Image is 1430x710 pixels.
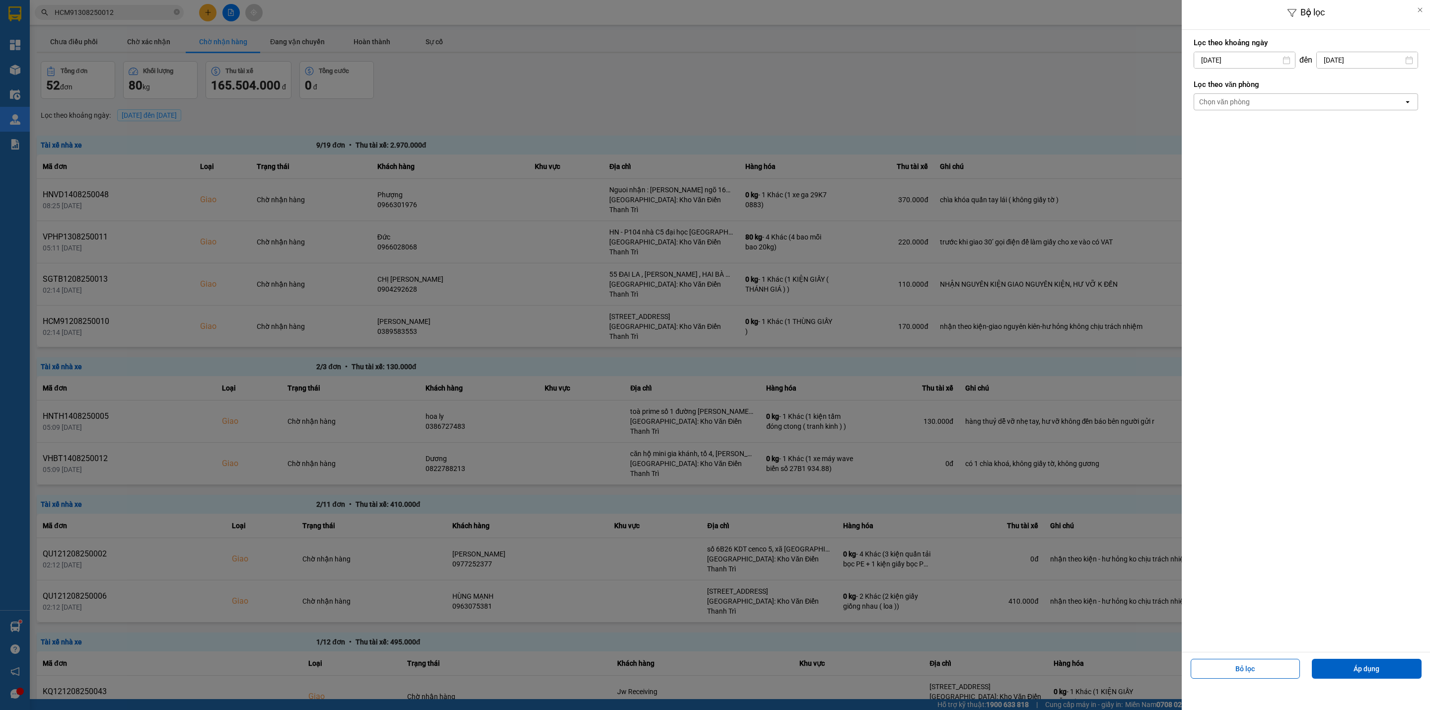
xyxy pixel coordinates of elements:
[1199,97,1250,107] div: Chọn văn phòng
[1194,79,1418,89] label: Lọc theo văn phòng
[1300,7,1325,17] span: Bộ lọc
[1194,38,1418,48] label: Lọc theo khoảng ngày
[1191,659,1300,679] button: Bỏ lọc
[1295,55,1316,65] div: đến
[1312,659,1422,679] button: Áp dụng
[1404,98,1412,106] svg: open
[1317,52,1418,68] input: Select a date.
[1194,52,1295,68] input: Select a date.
